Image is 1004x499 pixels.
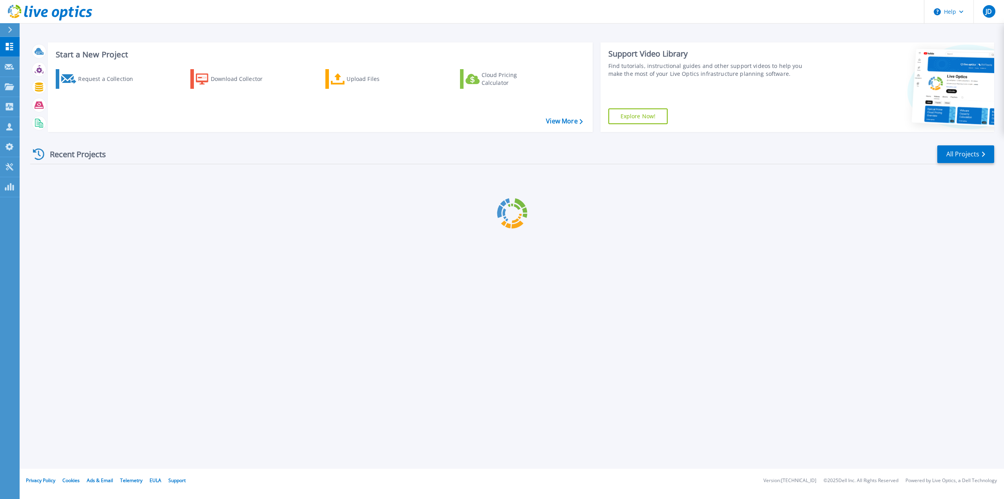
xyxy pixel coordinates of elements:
div: Cloud Pricing Calculator [482,71,544,87]
a: Telemetry [120,477,142,484]
div: Upload Files [347,71,409,87]
a: Privacy Policy [26,477,55,484]
div: Support Video Library [608,49,812,59]
div: Find tutorials, instructional guides and other support videos to help you make the most of your L... [608,62,812,78]
a: EULA [150,477,161,484]
a: Request a Collection [56,69,143,89]
a: Cloud Pricing Calculator [460,69,548,89]
li: Version: [TECHNICAL_ID] [763,478,816,483]
li: © 2025 Dell Inc. All Rights Reserved [823,478,898,483]
a: Explore Now! [608,108,668,124]
a: Support [168,477,186,484]
a: Ads & Email [87,477,113,484]
span: JD [986,8,992,15]
h3: Start a New Project [56,50,582,59]
div: Download Collector [211,71,274,87]
a: Upload Files [325,69,413,89]
a: View More [546,117,582,125]
div: Request a Collection [78,71,141,87]
a: Download Collector [190,69,278,89]
a: Cookies [62,477,80,484]
li: Powered by Live Optics, a Dell Technology [905,478,997,483]
a: All Projects [937,145,994,163]
div: Recent Projects [30,145,117,164]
